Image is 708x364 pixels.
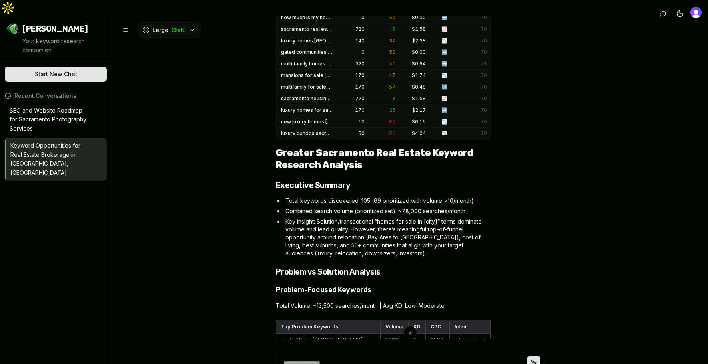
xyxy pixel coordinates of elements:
button: SEO and Website Roadmap for Sacramento Photography Services [5,103,107,136]
span: 51 [389,61,395,67]
th: Top Problem Keywords [276,320,381,334]
td: $ 2.17 [399,105,429,116]
td: 1 [409,334,426,347]
span: ➡️ [441,84,447,90]
span: Large [152,26,168,34]
span: 📉 [441,130,447,136]
td: gated communities [GEOGRAPHIC_DATA] [276,47,337,58]
td: 140 [337,35,368,47]
span: 57 [389,84,395,90]
span: 📉 [441,72,447,78]
span: ( 8 left) [172,27,186,33]
td: $1.09 [426,334,450,347]
span: 70 [481,107,487,113]
span: ➡️ [441,61,447,67]
th: KD [409,320,426,334]
th: Volume [381,320,409,334]
span: 70 [481,95,487,101]
td: luxury homes [GEOGRAPHIC_DATA] [276,35,337,47]
span: 8 [392,26,395,32]
span: 70 [481,26,487,32]
span: ➡️ [441,107,447,113]
td: multifamily for sale [GEOGRAPHIC_DATA] [276,81,337,93]
th: Intent [450,320,491,334]
button: Start New Chat [5,67,107,82]
span: 47 [389,72,395,78]
td: $ 6.15 [399,116,429,128]
td: 50 [337,128,368,139]
span: 📈 [441,95,447,101]
button: Open user button [690,7,702,18]
button: Large(8left) [138,22,201,38]
td: multi family homes for sale [GEOGRAPHIC_DATA] [276,58,337,70]
td: 0 [337,47,368,58]
span: 70 [481,14,487,20]
p: SEO and Website Roadmap for Sacramento Photography Services [10,106,91,133]
span: 70 [481,49,487,55]
span: ➡️ [441,49,447,55]
h1: Greater Sacramento Real Estate Keyword Research Analysis [276,147,491,171]
span: 70 [481,84,487,90]
span: Start New Chat [35,70,77,78]
span: 📉 [441,119,447,125]
td: luxury homes for sale [GEOGRAPHIC_DATA] [276,105,337,116]
span: 📈 [441,26,447,32]
td: $ 4.04 [399,128,429,139]
span: 70 [481,72,487,78]
span: 37 [389,38,395,44]
td: 170 [337,81,368,93]
h3: Problem-Focused Keywords [276,285,491,295]
li: Combined search volume (prioritized set): ~78,000 searches/month [284,207,491,215]
span: 8 [392,95,395,101]
span: 70 [481,61,487,67]
td: luxury condos sacramento [276,128,337,139]
td: $ 1.58 [399,24,429,35]
button: Keyword Opportunities for Real Estate Brokerage in [GEOGRAPHIC_DATA], [GEOGRAPHIC_DATA] [6,138,107,181]
td: Informational [450,334,491,347]
p: Keyword Opportunities for Real Estate Brokerage in [GEOGRAPHIC_DATA], [GEOGRAPHIC_DATA] [10,141,91,178]
td: 0 [337,12,368,24]
td: 720 [337,93,368,105]
span: Recent Conversations [14,92,76,100]
span: 50 [389,14,395,20]
td: $ 1.74 [399,70,429,81]
span: 70 [481,130,487,136]
li: Key insight: Solution/transactional “homes for sale in [city]” terms dominate volume and lead qua... [284,218,491,257]
td: $ 0.48 [399,81,429,93]
img: Jello SEO Logo [6,22,19,35]
td: mansions for sale [GEOGRAPHIC_DATA] [276,70,337,81]
td: 1,900 [381,334,409,347]
td: $ 0.64 [399,58,429,70]
td: sacramento real estate market [276,24,337,35]
td: cost of living [GEOGRAPHIC_DATA] [276,334,381,347]
span: 50 [389,49,395,55]
td: $ 2.38 [399,35,429,47]
li: Total keywords discovered: 105 (69 prioritized with volume >10/month) [284,197,491,205]
td: 170 [337,70,368,81]
td: $ 0.00 [399,12,429,24]
td: $ 0.00 [399,47,429,58]
span: 📉 [441,38,447,44]
td: how much is my home worth granite bay [276,12,337,24]
span: 86 [389,119,395,125]
p: Total Volume: ~13,500 searches/month | Avg KD: Low–Moderate [276,301,491,311]
td: 10 [337,116,368,128]
th: CPC [426,320,450,334]
span: [PERSON_NAME] [22,23,88,34]
td: 170 [337,105,368,116]
td: sacramento housing market [276,93,337,105]
td: 320 [337,58,368,70]
td: 720 [337,24,368,35]
h2: Problem vs Solution Analysis [276,267,491,277]
img: Tyler West [690,7,702,18]
span: 81 [389,130,395,136]
td: new luxury homes [GEOGRAPHIC_DATA] [276,116,337,128]
td: $ 1.58 [399,93,429,105]
span: 25 [389,107,395,113]
h2: Executive Summary [276,180,491,190]
span: 70 [481,38,487,44]
p: Your keyword research companion [22,37,105,55]
span: ➡️ [441,14,447,20]
span: 70 [481,119,487,125]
